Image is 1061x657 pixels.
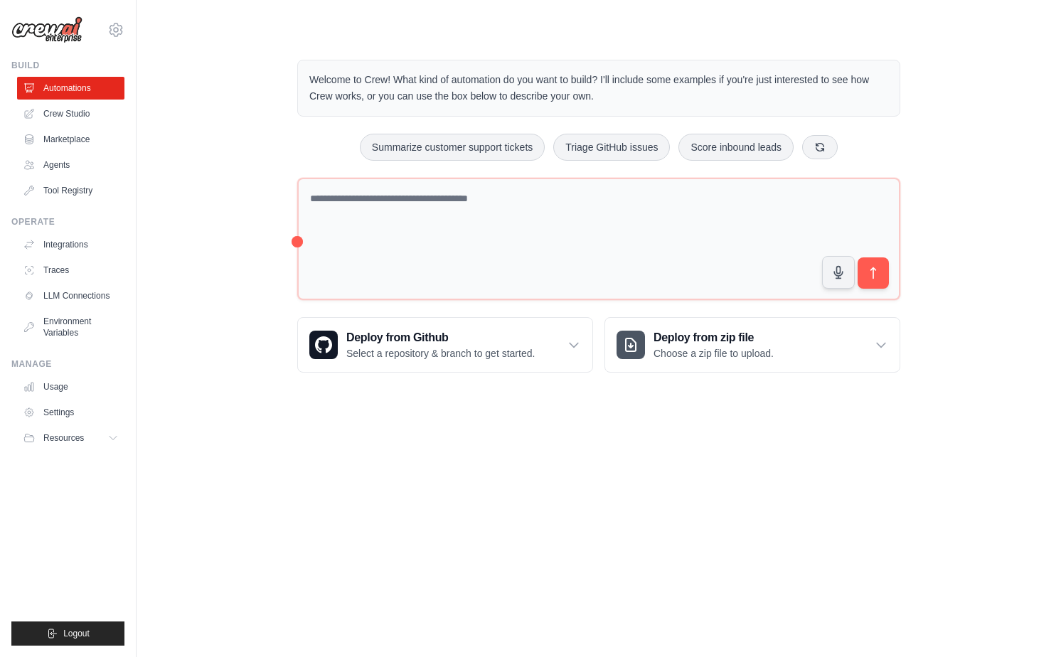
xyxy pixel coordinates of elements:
[17,179,124,202] a: Tool Registry
[553,134,670,161] button: Triage GitHub issues
[17,310,124,344] a: Environment Variables
[360,134,545,161] button: Summarize customer support tickets
[1018,527,1028,538] button: Close walkthrough
[17,154,124,176] a: Agents
[17,233,124,256] a: Integrations
[11,358,124,370] div: Manage
[309,72,888,105] p: Welcome to Crew! What kind of automation do you want to build? I'll include some examples if you'...
[346,346,535,360] p: Select a repository & branch to get started.
[17,427,124,449] button: Resources
[654,329,774,346] h3: Deploy from zip file
[800,530,829,540] span: Step 1
[654,346,774,360] p: Choose a zip file to upload.
[43,432,84,444] span: Resources
[63,628,90,639] span: Logout
[17,401,124,424] a: Settings
[678,134,794,161] button: Score inbound leads
[17,259,124,282] a: Traces
[789,570,1010,616] p: Describe the automation you want to build, select an example option, or use the microphone to spe...
[11,621,124,646] button: Logout
[17,102,124,125] a: Crew Studio
[17,77,124,100] a: Automations
[17,375,124,398] a: Usage
[11,16,82,43] img: Logo
[789,545,1010,565] h3: Create an automation
[11,216,124,228] div: Operate
[346,329,535,346] h3: Deploy from Github
[17,128,124,151] a: Marketplace
[17,284,124,307] a: LLM Connections
[11,60,124,71] div: Build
